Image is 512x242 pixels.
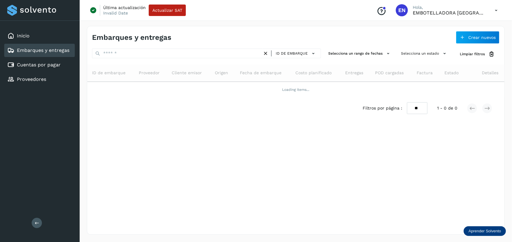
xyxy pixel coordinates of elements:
div: Proveedores [4,73,75,86]
span: POD cargadas [375,70,404,76]
h4: Embarques y entregas [92,33,171,42]
span: Entregas [345,70,363,76]
span: ID de embarque [92,70,126,76]
button: Limpiar filtros [455,49,500,60]
button: Actualizar SAT [149,5,186,16]
button: Crear nuevos [456,31,500,44]
a: Proveedores [17,76,46,82]
div: Embarques y entregas [4,44,75,57]
span: Estado [444,70,459,76]
span: Cliente emisor [172,70,202,76]
a: Cuentas por pagar [17,62,61,68]
span: Factura [417,70,433,76]
span: Fecha de embarque [240,70,281,76]
p: Aprender Solvento [469,229,501,234]
span: Crear nuevos [468,35,496,40]
button: Selecciona un rango de fechas [326,49,394,59]
span: 1 - 0 de 0 [437,105,457,111]
span: Proveedor [139,70,160,76]
a: Inicio [17,33,30,39]
span: Costo planificado [295,70,332,76]
p: Invalid Date [103,10,128,16]
span: Detalles [482,70,498,76]
p: Última actualización [103,5,146,10]
td: Loading items... [87,82,504,97]
div: Cuentas por pagar [4,58,75,72]
p: Hola, [413,5,485,10]
div: Aprender Solvento [464,226,506,236]
a: Embarques y entregas [17,47,69,53]
span: Origen [215,70,228,76]
span: ID de embarque [276,51,308,56]
span: Actualizar SAT [152,8,182,12]
p: EMBOTELLADORA NIAGARA DE MEXICO [413,10,485,16]
div: Inicio [4,29,75,43]
span: Filtros por página : [363,105,402,111]
button: ID de embarque [274,49,318,58]
button: Selecciona un estado [399,49,450,59]
span: Limpiar filtros [460,51,485,57]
